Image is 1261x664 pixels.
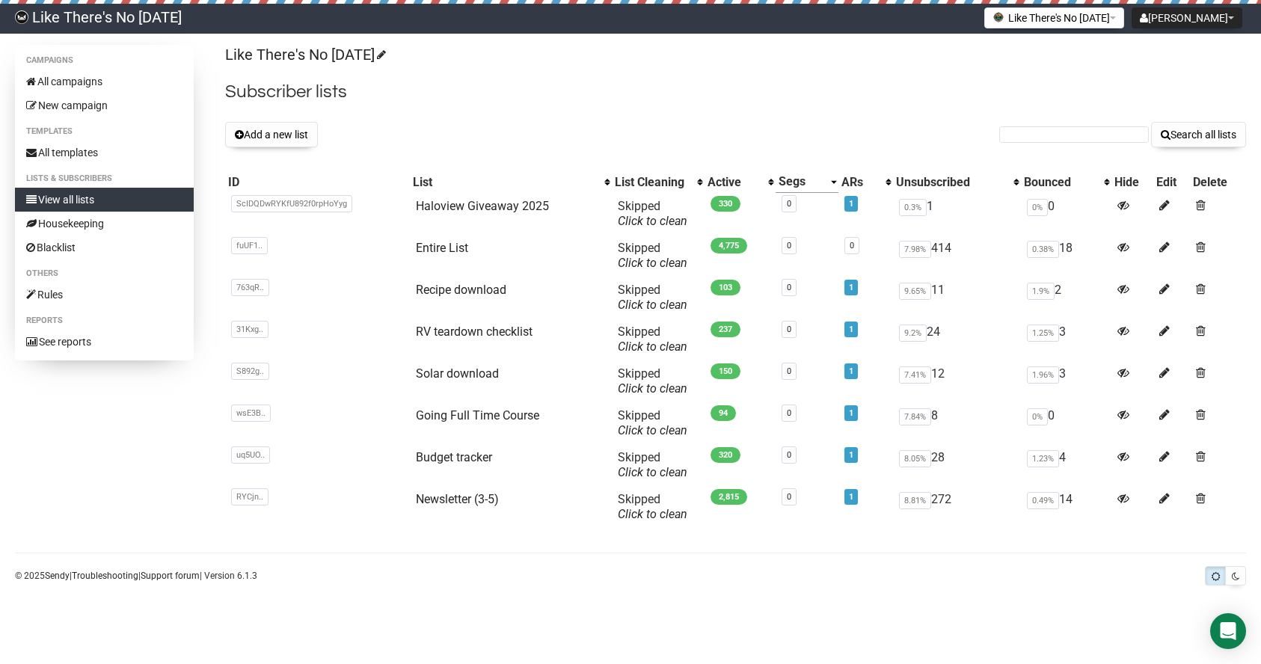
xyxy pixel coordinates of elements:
[849,366,853,376] a: 1
[416,492,499,506] a: Newsletter (3-5)
[899,408,931,425] span: 7.84%
[416,408,539,422] a: Going Full Time Course
[15,93,194,117] a: New campaign
[893,277,1021,319] td: 11
[711,322,740,337] span: 237
[850,241,854,250] a: 0
[1153,171,1190,193] th: Edit: No sort applied, sorting is disabled
[787,241,791,250] a: 0
[228,175,407,190] div: ID
[231,321,269,338] span: 31Kxg..
[787,366,791,376] a: 0
[893,444,1021,486] td: 28
[15,170,194,188] li: Lists & subscribers
[618,465,687,479] a: Click to clean
[416,366,499,381] a: Solar download
[15,312,194,330] li: Reports
[1024,175,1096,190] div: Bounced
[893,319,1021,360] td: 24
[1114,175,1151,190] div: Hide
[899,283,931,300] span: 9.65%
[711,363,740,379] span: 150
[15,283,194,307] a: Rules
[413,175,596,190] div: List
[849,283,853,292] a: 1
[618,283,687,312] span: Skipped
[618,339,687,354] a: Click to clean
[141,571,200,581] a: Support forum
[896,175,1006,190] div: Unsubscribed
[45,571,70,581] a: Sendy
[1021,277,1111,319] td: 2
[899,366,931,384] span: 7.41%
[787,450,791,460] a: 0
[618,450,687,479] span: Skipped
[776,171,838,193] th: Segs: Descending sort applied, activate to remove the sort
[1027,199,1048,216] span: 0%
[893,486,1021,528] td: 272
[225,171,410,193] th: ID: No sort applied, sorting is disabled
[416,450,492,464] a: Budget tracker
[231,363,269,380] span: S892g..
[849,408,853,418] a: 1
[849,450,853,460] a: 1
[15,212,194,236] a: Housekeeping
[15,330,194,354] a: See reports
[225,79,1246,105] h2: Subscriber lists
[231,405,271,422] span: wsE3B..
[841,175,879,190] div: ARs
[618,492,687,521] span: Skipped
[893,171,1021,193] th: Unsubscribed: No sort applied, activate to apply an ascending sort
[899,199,927,216] span: 0.3%
[231,237,268,254] span: fuUF1..
[15,10,28,24] img: 3bb7e7a1549464c9148d539ecd0c5592
[618,214,687,228] a: Click to clean
[1021,319,1111,360] td: 3
[1027,241,1059,258] span: 0.38%
[618,325,687,354] span: Skipped
[618,256,687,270] a: Click to clean
[711,280,740,295] span: 103
[893,360,1021,402] td: 12
[711,405,736,421] span: 94
[15,52,194,70] li: Campaigns
[849,492,853,502] a: 1
[787,283,791,292] a: 0
[15,568,257,584] p: © 2025 | | | Version 6.1.3
[15,123,194,141] li: Templates
[618,298,687,312] a: Click to clean
[893,235,1021,277] td: 414
[618,366,687,396] span: Skipped
[899,492,931,509] span: 8.81%
[410,171,611,193] th: List: No sort applied, activate to apply an ascending sort
[72,571,138,581] a: Troubleshooting
[838,171,894,193] th: ARs: No sort applied, activate to apply an ascending sort
[1027,450,1059,467] span: 1.23%
[231,279,269,296] span: 763qR..
[779,174,823,189] div: Segs
[1210,613,1246,649] div: Open Intercom Messenger
[1021,486,1111,528] td: 14
[231,488,269,505] span: RYCjn..
[893,193,1021,235] td: 1
[618,408,687,437] span: Skipped
[893,402,1021,444] td: 8
[1151,122,1246,147] button: Search all lists
[618,199,687,228] span: Skipped
[618,381,687,396] a: Click to clean
[612,171,705,193] th: List Cleaning: No sort applied, activate to apply an ascending sort
[787,325,791,334] a: 0
[711,447,740,463] span: 320
[1156,175,1187,190] div: Edit
[15,236,194,259] a: Blacklist
[15,188,194,212] a: View all lists
[849,325,853,334] a: 1
[1021,360,1111,402] td: 3
[1193,175,1243,190] div: Delete
[618,241,687,270] span: Skipped
[15,70,194,93] a: All campaigns
[416,283,506,297] a: Recipe download
[231,446,270,464] span: uq5UO..
[416,241,468,255] a: Entire List
[787,408,791,418] a: 0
